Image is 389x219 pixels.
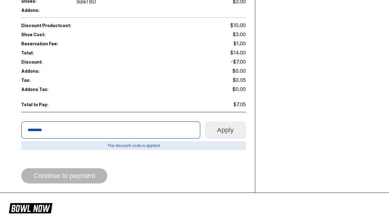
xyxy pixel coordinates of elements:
[21,32,66,37] span: Shoe Cost:
[233,40,246,47] span: $1.00
[232,68,246,74] span: $0.00
[21,41,134,46] span: Reservation Fee:
[230,50,246,56] span: $14.00
[21,59,134,64] span: Discount:
[232,77,246,83] span: $0.05
[205,121,246,139] button: Apply
[21,8,66,13] span: Addons:
[21,50,134,55] span: Total:
[230,22,246,28] span: $10.00
[21,87,66,92] span: Addons Tax:
[21,78,66,83] span: Tax:
[232,86,246,92] span: $0.00
[231,59,246,65] span: -$7.00
[21,68,66,74] span: Addons:
[21,102,66,107] span: Total to Pay:
[21,23,134,28] span: Discount Product cost:
[21,141,246,150] span: The discount code is applied
[233,101,246,107] span: $7.05
[232,31,246,37] span: $3.00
